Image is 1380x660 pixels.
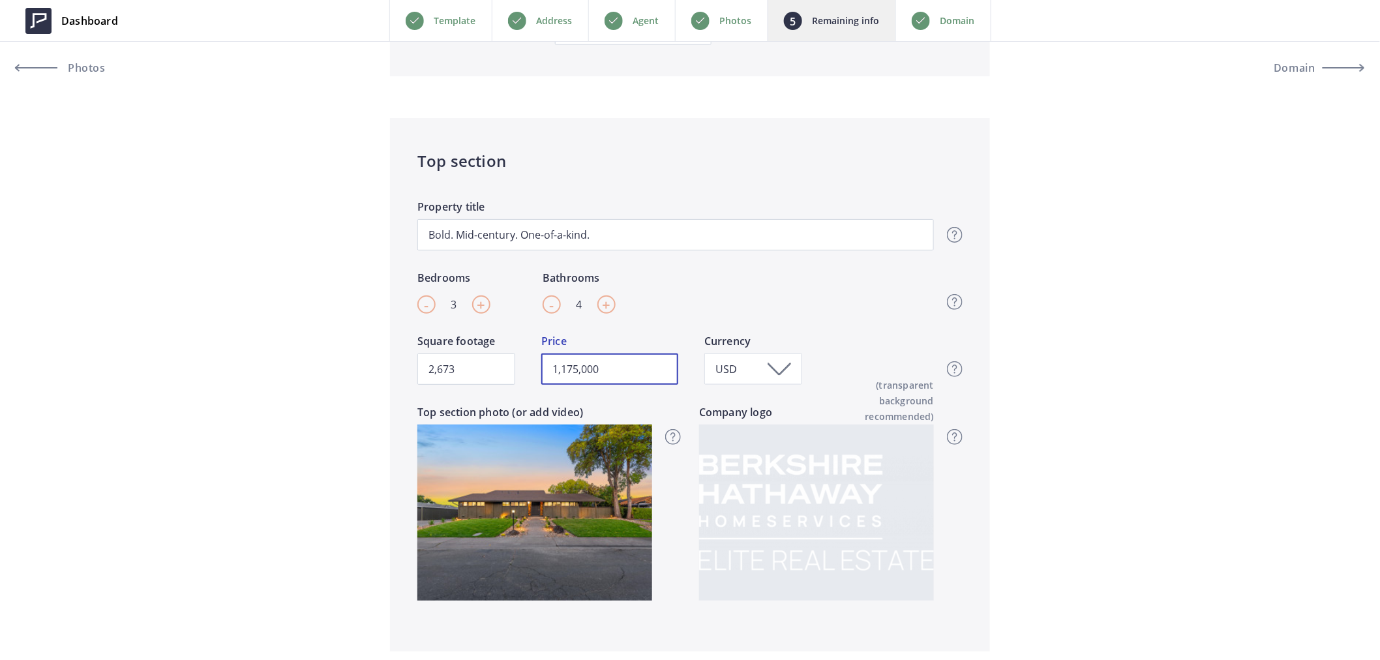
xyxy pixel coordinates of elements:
[947,361,963,377] img: question
[1315,595,1364,644] iframe: Drift Widget Chat Controller
[699,404,934,425] label: Company logo
[417,199,934,219] label: Property title
[417,149,963,173] h4: Top section
[665,429,681,445] img: question
[16,52,133,83] a: Photos
[1111,264,1372,603] iframe: Drift Widget Chat Window
[603,295,611,314] span: +
[434,13,476,29] p: Template
[715,362,740,376] span: USD
[417,270,490,290] label: Bedrooms
[543,270,616,290] label: Bathrooms
[541,333,678,353] label: Price
[550,295,554,314] span: -
[417,404,652,425] label: Top section photo (or add video)
[477,295,486,314] span: +
[1247,52,1364,83] button: Domain
[720,13,752,29] p: Photos
[820,378,934,425] span: (transparent background recommended)
[541,353,678,385] input: 1,600,000
[417,219,934,250] input: A location unlike any other
[940,13,975,29] p: Domain
[947,429,963,445] img: question
[633,13,659,29] p: Agent
[1274,63,1315,73] span: Domain
[813,13,880,29] p: Remaining info
[537,13,573,29] p: Address
[947,294,963,310] img: question
[704,333,802,353] label: Currency
[16,1,128,40] a: Dashboard
[417,353,515,385] input: 4,600
[425,295,429,314] span: -
[65,63,106,73] span: Photos
[417,333,515,353] label: Square footage
[61,13,118,29] span: Dashboard
[947,227,963,243] img: question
